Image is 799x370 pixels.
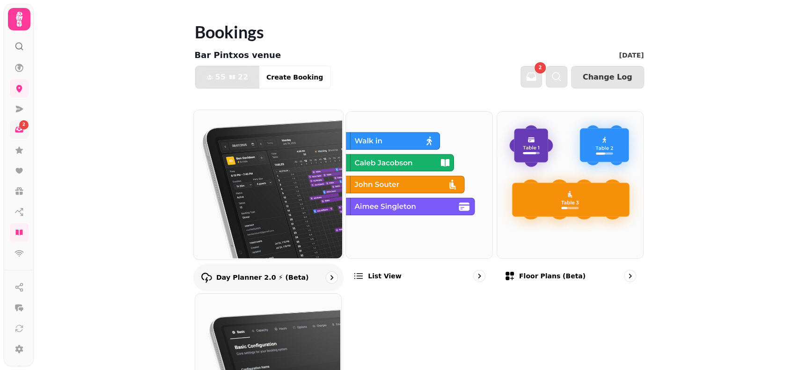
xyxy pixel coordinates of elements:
svg: go to [327,273,336,282]
span: Create Booking [266,74,323,80]
button: Change Log [571,66,644,88]
span: 2 [22,122,25,128]
a: 2 [10,120,29,139]
img: List view [345,111,491,257]
p: List view [368,271,401,281]
p: Day Planner 2.0 ⚡ (Beta) [216,273,308,282]
a: Floor Plans (beta)Floor Plans (beta) [497,111,644,290]
button: 5522 [195,66,260,88]
button: Create Booking [259,66,330,88]
a: List viewList view [345,111,493,290]
span: 22 [238,73,248,81]
svg: go to [625,271,635,281]
a: Day Planner 2.0 ⚡ (Beta)Day Planner 2.0 ⚡ (Beta) [193,109,343,291]
img: Floor Plans (beta) [496,111,643,257]
p: Bar Pintxos venue [195,49,281,62]
span: 55 [215,73,226,81]
p: Floor Plans (beta) [519,271,586,281]
span: 2 [538,65,542,70]
svg: go to [475,271,484,281]
p: [DATE] [619,51,644,60]
img: Day Planner 2.0 ⚡ (Beta) [192,109,342,258]
span: Change Log [583,73,632,81]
